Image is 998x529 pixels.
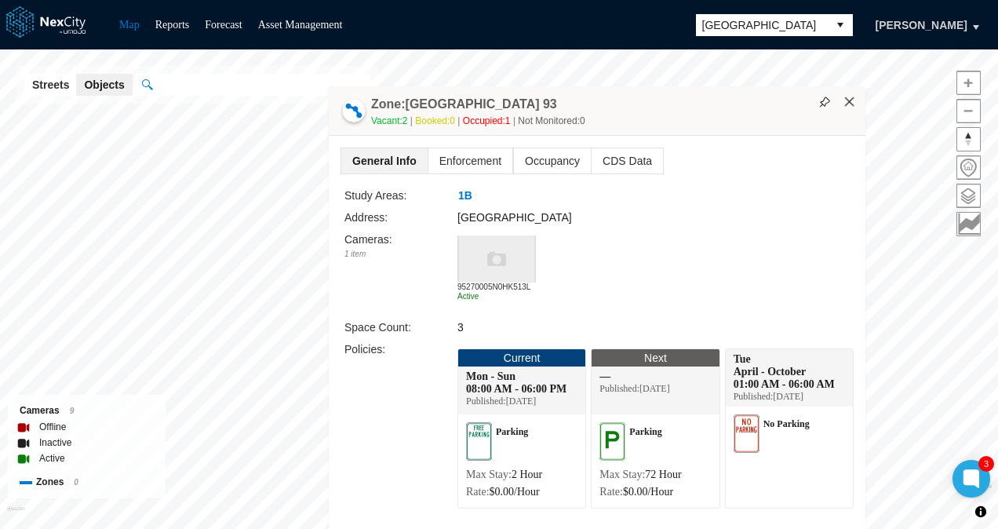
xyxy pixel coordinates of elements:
[371,115,415,126] span: Vacant: 2
[84,77,124,93] span: Objects
[70,407,75,415] span: 9
[876,17,967,33] span: [PERSON_NAME]
[971,502,990,521] button: Toggle attribution
[463,115,519,126] span: Occupied: 1
[491,421,552,436] a: Assets
[258,19,343,31] a: Asset Management
[514,148,591,173] span: Occupancy
[956,184,981,208] button: Layers management
[76,74,132,96] button: Objects
[39,435,71,451] label: Inactive
[20,474,154,491] div: Zones
[773,421,806,436] span: Assets
[956,99,981,123] button: Zoom out
[592,148,663,173] span: CDS Data
[344,343,385,356] label: Policies :
[956,127,981,151] button: Reset bearing to north
[625,421,686,436] a: Assets
[39,419,66,435] label: Offline
[457,319,712,336] div: 3
[344,233,392,246] label: Cameras :
[344,189,406,202] label: Study Areas:
[957,128,980,151] span: Reset bearing to north
[7,506,25,524] a: Mapbox homepage
[39,451,65,466] label: Active
[205,19,242,31] a: Forecast
[371,96,557,113] h4: Zone: [GEOGRAPHIC_DATA] 93
[457,292,479,301] span: Active
[956,212,981,236] button: Key metrics
[819,97,830,108] img: svg%3e
[415,115,463,126] span: Booked: 0
[344,321,411,334] label: Space Count:
[458,188,472,203] span: 1B
[957,71,980,94] span: Zoom in
[344,211,388,224] label: Address:
[457,188,473,204] button: 1B
[32,77,69,93] span: Streets
[639,421,672,436] span: Assets
[859,12,984,38] button: [PERSON_NAME]
[518,115,585,126] span: Not Monitored: 0
[344,248,457,261] div: 1 item
[976,503,985,520] span: Toggle attribution
[843,95,857,109] button: Close popup
[24,74,77,96] button: Streets
[759,421,820,436] a: Assets
[341,148,428,173] span: General Info
[828,14,853,36] button: select
[956,155,981,180] button: Home
[505,421,538,436] span: Assets
[956,71,981,95] button: Zoom in
[119,19,140,31] a: Map
[155,19,190,31] a: Reports
[702,17,821,33] span: [GEOGRAPHIC_DATA]
[20,403,154,419] div: Cameras
[457,283,536,292] div: 95270005N0HK513L
[457,209,712,226] div: [GEOGRAPHIC_DATA]
[957,100,980,122] span: Zoom out
[457,235,536,283] img: camera
[978,456,994,472] div: 3
[428,148,512,173] span: Enforcement
[74,478,78,487] span: 0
